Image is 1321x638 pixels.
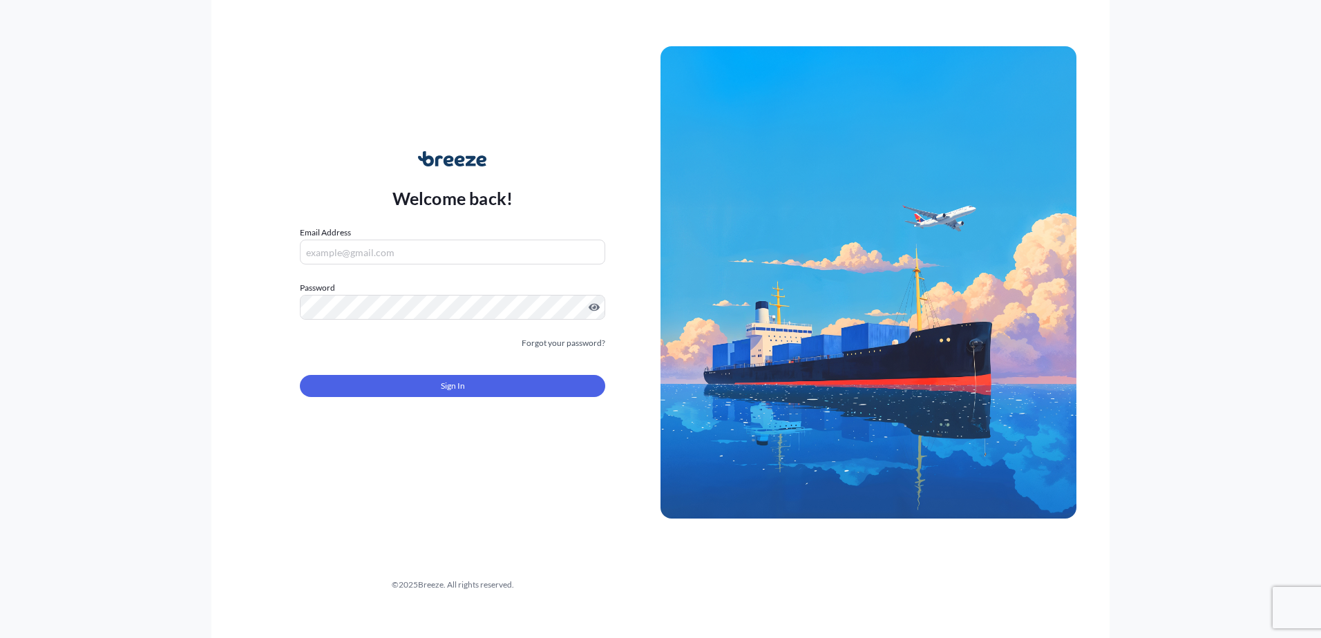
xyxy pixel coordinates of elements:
[392,187,513,209] p: Welcome back!
[589,302,600,313] button: Show password
[245,578,660,592] div: © 2025 Breeze. All rights reserved.
[522,336,605,350] a: Forgot your password?
[441,379,465,393] span: Sign In
[300,226,351,240] label: Email Address
[300,375,605,397] button: Sign In
[300,281,605,295] label: Password
[300,240,605,264] input: example@gmail.com
[660,46,1076,519] img: Ship illustration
